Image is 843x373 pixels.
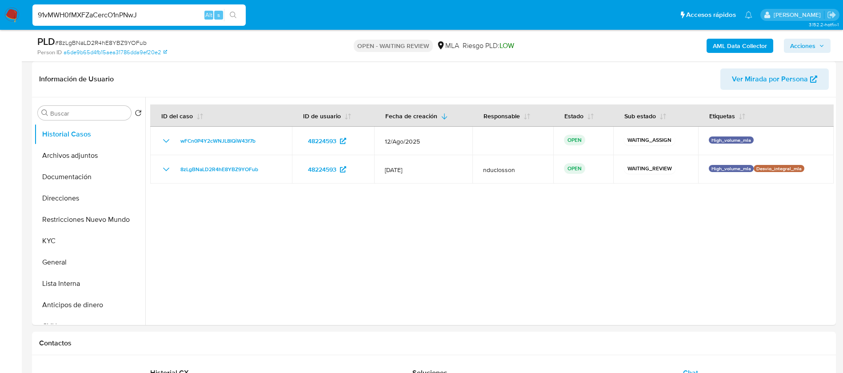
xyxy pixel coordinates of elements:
[732,68,808,90] span: Ver Mirada por Persona
[135,109,142,119] button: Volver al orden por defecto
[205,11,212,19] span: Alt
[354,40,433,52] p: OPEN - WAITING REVIEW
[39,339,829,348] h1: Contactos
[64,48,167,56] a: a6de9b65d4fb15aea31786dda9ef20e2
[37,48,62,56] b: Person ID
[809,21,839,28] span: 3.152.2-hotfix-1
[686,10,736,20] span: Accesos rápidos
[499,40,514,51] span: LOW
[436,41,459,51] div: MLA
[41,109,48,116] button: Buscar
[745,11,752,19] a: Notificaciones
[34,209,145,230] button: Restricciones Nuevo Mundo
[34,145,145,166] button: Archivos adjuntos
[55,38,147,47] span: # 8zLgBNaLD2R4hE8YBZ9YOFub
[50,109,128,117] input: Buscar
[34,188,145,209] button: Direcciones
[34,316,145,337] button: CVU
[713,39,767,53] b: AML Data Collector
[720,68,829,90] button: Ver Mirada por Persona
[34,230,145,252] button: KYC
[34,252,145,273] button: General
[37,34,55,48] b: PLD
[224,9,242,21] button: search-icon
[707,39,773,53] button: AML Data Collector
[790,39,815,53] span: Acciones
[463,41,514,51] span: Riesgo PLD:
[34,273,145,294] button: Lista Interna
[774,11,824,19] p: nicolas.duclosson@mercadolibre.com
[827,10,836,20] a: Salir
[32,9,246,21] input: Buscar usuario o caso...
[34,166,145,188] button: Documentación
[39,75,114,84] h1: Información de Usuario
[34,124,145,145] button: Historial Casos
[784,39,831,53] button: Acciones
[217,11,220,19] span: s
[34,294,145,316] button: Anticipos de dinero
